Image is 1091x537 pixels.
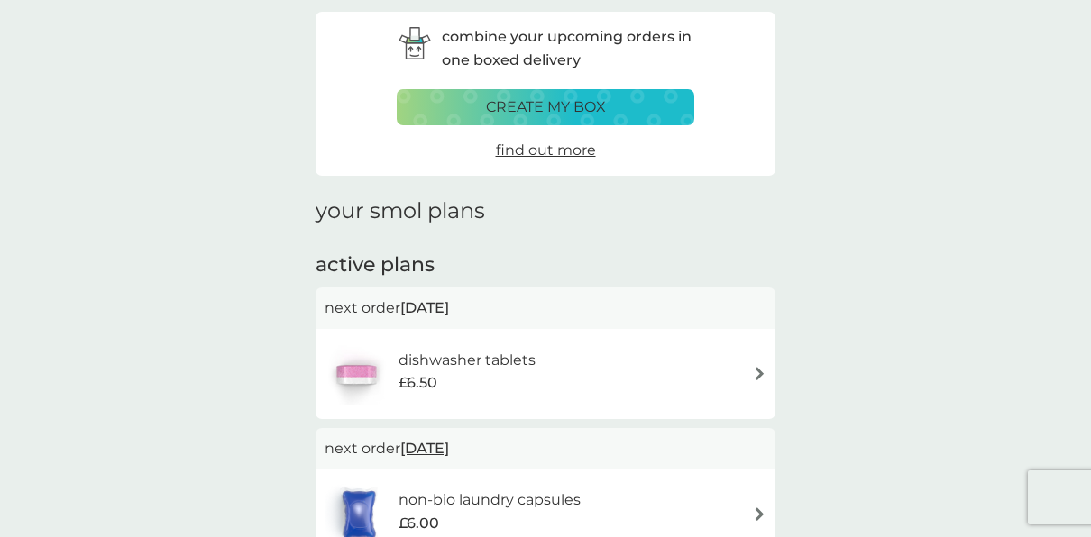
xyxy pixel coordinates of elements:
button: create my box [397,89,694,125]
span: £6.00 [399,512,439,535]
img: arrow right [753,507,766,521]
span: [DATE] [400,290,449,325]
img: arrow right [753,367,766,380]
span: £6.50 [399,371,437,395]
h2: active plans [316,251,775,279]
h1: your smol plans [316,198,775,224]
img: dishwasher tablets [325,342,388,405]
h6: dishwasher tablets [399,349,536,372]
p: create my box [486,96,606,119]
p: next order [325,437,766,460]
h6: non-bio laundry capsules [399,488,581,512]
a: find out more [496,139,596,162]
p: next order [325,296,766,320]
span: find out more [496,141,596,159]
p: combine your upcoming orders in one boxed delivery [442,25,694,71]
span: [DATE] [400,431,449,466]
